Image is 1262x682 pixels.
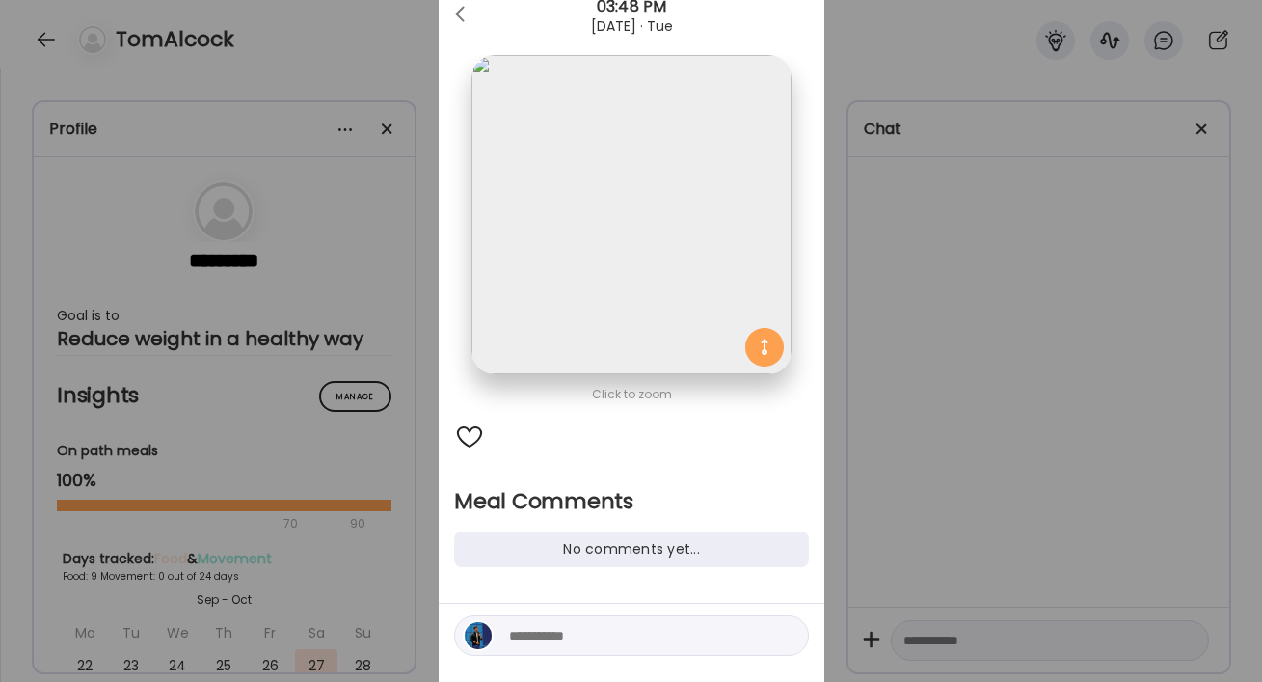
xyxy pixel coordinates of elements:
img: avatars%2F6Yw5v5L7a9csYHzmhnQAVqsnFhf1 [465,622,492,649]
h2: Meal Comments [454,487,809,516]
div: Click to zoom [454,383,809,406]
div: No comments yet... [454,532,809,567]
img: images%2F4q0gtjBHgabz9Cz4GMDkGufGSkS2%2Frk64Uj9ydYSYaBbezyJz%2FFIYyslgjZAI1jBUe1Vno_1080 [471,55,791,374]
div: [DATE] · Tue [439,18,824,34]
